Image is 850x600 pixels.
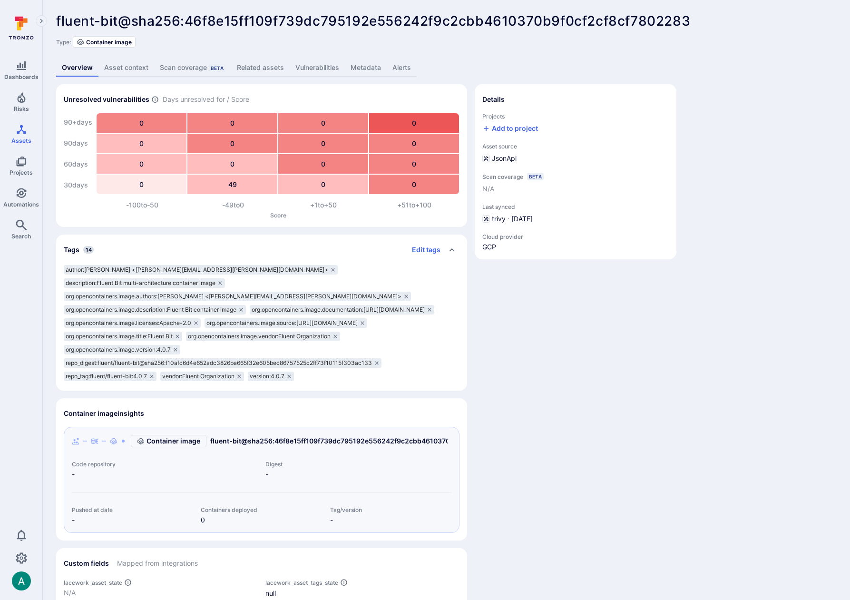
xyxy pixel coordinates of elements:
div: JsonApi [482,154,517,163]
span: lacework_asset_state [64,579,122,586]
span: fluent-bit@sha256:46f8e15ff109f739dc795192e556242f9c2cbb4610370b9f0cf2cf8cf7802283 [56,13,690,29]
h2: Details [482,95,505,104]
div: +51 to +100 [369,200,460,210]
span: Risks [14,105,29,112]
h2: Custom fields [64,559,109,568]
a: Alerts [387,59,417,77]
div: repo_tag:fluent/fluent-bit:4.0.7 [64,372,156,381]
button: Add to project [482,124,538,133]
span: org.opencontainers.image.version:4.0.7 [66,346,171,354]
span: Mapped from integrations [117,559,198,568]
div: 0 [97,134,186,153]
span: lacework_asset_tags_state [265,579,338,586]
div: 0 [97,154,186,174]
div: 0 [187,154,277,174]
span: - [72,515,193,525]
div: 0 [97,175,186,194]
span: org.opencontainers.image.title:Fluent Bit [66,333,173,340]
span: Automations [3,201,39,208]
div: 0 [278,175,368,194]
div: 49 [187,175,277,194]
span: GCP [482,242,523,252]
span: Digest [265,461,451,468]
a: Metadata [345,59,387,77]
span: - [330,515,451,525]
div: Asset tabs [56,59,837,77]
span: Number of vulnerabilities in status ‘Open’ ‘Triaged’ and ‘In process’ divided by score and scanne... [151,95,159,105]
span: Container image [147,436,200,446]
div: 0 [369,175,459,194]
img: ACg8ocLSa5mPYBaXNx3eFu_EmspyJX0laNWN7cXOFirfQ7srZveEpg=s96-c [12,571,31,590]
p: · [508,214,509,224]
span: Type: [56,39,71,46]
div: +1 to +50 [278,200,369,210]
div: org.opencontainers.image.vendor:Fluent Organization [186,332,340,341]
a: 0 [201,516,205,524]
span: Container image [86,39,132,46]
span: org.opencontainers.image.description:Fluent Bit container image [66,306,236,314]
h2: Container image insights [64,409,144,418]
div: vendor:Fluent Organization [160,372,244,381]
div: -100 to -50 [97,200,188,210]
p: N/A [64,588,258,598]
div: 0 [369,154,459,174]
div: org.opencontainers.image.licenses:Apache-2.0 [64,318,201,328]
div: Arjan Dehar [12,571,31,590]
div: -49 to 0 [188,200,279,210]
a: Related assets [231,59,290,77]
div: 0 [97,113,186,133]
div: 0 [187,113,277,133]
span: Projects [482,113,669,120]
div: org.opencontainers.image.version:4.0.7 [64,345,180,354]
div: Beta [209,64,225,72]
div: org.opencontainers.image.source:[URL][DOMAIN_NAME] [205,318,367,328]
h2: Tags [64,245,79,255]
div: Collapse tags [56,235,467,265]
div: org.opencontainers.image.authors:[PERSON_NAME] <[PERSON_NAME][EMAIL_ADDRESS][PERSON_NAME][DOMAIN_... [64,292,411,301]
div: repo_digest:fluent/fluent-bit@sha256:f10afc6d4e652adc3826ba665f32e605bec86757525c2ff73f10115f303a... [64,358,381,368]
div: 0 [278,154,368,174]
div: version:4.0.7 [248,372,294,381]
span: Days unresolved for / Score [163,95,249,105]
div: 0 [278,113,368,133]
h2: Unresolved vulnerabilities [64,95,149,104]
button: Expand navigation menu [36,15,47,27]
div: null [265,588,459,598]
span: Scan coverage [482,173,523,180]
span: org.opencontainers.image.documentation:[URL][DOMAIN_NAME] [252,306,425,314]
div: org.opencontainers.image.documentation:[URL][DOMAIN_NAME] [250,305,434,315]
i: Expand navigation menu [38,17,45,25]
span: - [72,470,258,479]
span: Tag/version [330,506,451,513]
div: description:Fluent Bit multi-architecture container image [64,278,225,288]
div: Scan coverage [160,63,225,72]
span: Last synced [482,203,669,210]
span: description:Fluent Bit multi-architecture container image [66,279,215,287]
span: Projects [10,169,33,176]
span: - [265,470,451,479]
span: [DATE] [511,214,533,224]
span: Containers deployed [201,506,322,513]
div: 0 [187,134,277,153]
div: 0 [369,134,459,153]
span: Search [11,233,31,240]
div: 90 days [64,134,92,153]
span: 14 [83,246,94,254]
div: author:[PERSON_NAME] <[PERSON_NAME][EMAIL_ADDRESS][PERSON_NAME][DOMAIN_NAME]> [64,265,338,275]
div: org.opencontainers.image.title:Fluent Bit [64,332,182,341]
span: repo_tag:fluent/fluent-bit:4.0.7 [66,373,147,380]
a: Asset context [98,59,154,77]
span: org.opencontainers.image.vendor:Fluent Organization [188,333,331,340]
div: 90+ days [64,113,92,132]
span: Code repository [72,461,258,468]
a: fluent-bit@sha256:46f8e15ff109f739dc795192e556242f9c2cbb4610370b9f0cf2cf8cf7802283 [210,436,522,446]
div: 0 [278,134,368,153]
span: org.opencontainers.image.source:[URL][DOMAIN_NAME] [206,319,358,327]
span: Pushed at date [72,506,193,513]
span: Assets [11,137,31,144]
span: version:4.0.7 [250,373,284,380]
span: Asset source [482,143,669,150]
div: Beta [527,173,544,180]
span: author:[PERSON_NAME] <[PERSON_NAME][EMAIL_ADDRESS][PERSON_NAME][DOMAIN_NAME]> [66,266,328,274]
